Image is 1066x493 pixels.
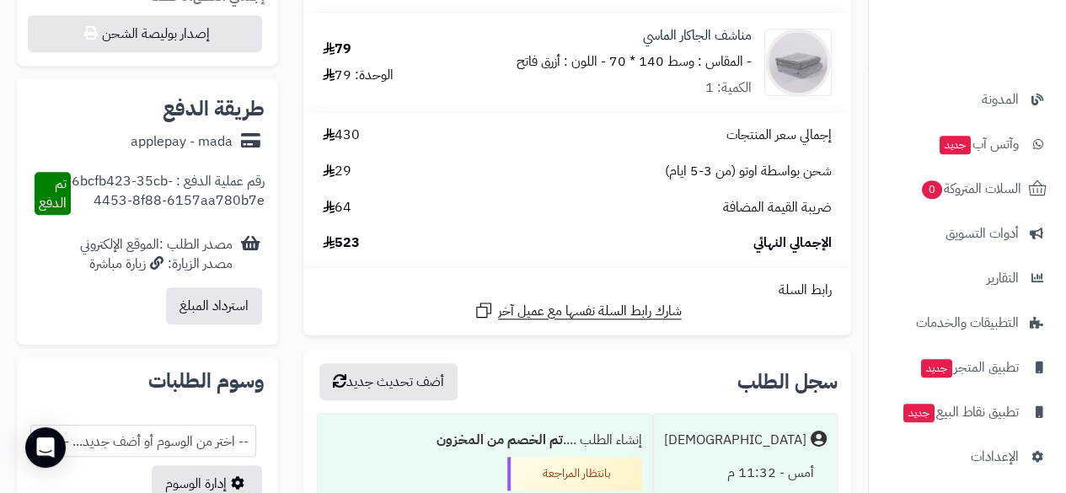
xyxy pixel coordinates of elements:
[920,177,1021,201] span: السلات المتروكة
[982,88,1019,111] span: المدونة
[940,136,971,154] span: جديد
[938,132,1019,156] span: وآتس آب
[323,198,351,217] span: 64
[916,311,1019,335] span: التطبيقات والخدمات
[753,233,832,253] span: الإجمالي النهائي
[163,99,265,119] h2: طريقة الدفع
[507,457,642,490] div: بانتظار المراجعة
[609,51,752,72] small: - المقاس : وسط 140 * 70
[25,427,66,468] div: Open Intercom Messenger
[879,79,1056,120] a: المدونة
[921,359,952,378] span: جديد
[665,162,832,181] span: شحن بواسطة اوتو (من 3-5 ايام)
[879,392,1056,432] a: تطبيق نقاط البيعجديد
[80,255,233,274] div: مصدر الزيارة: زيارة مباشرة
[971,445,1019,469] span: الإعدادات
[30,371,265,391] h2: وسوم الطلبات
[737,372,838,392] h3: سجل الطلب
[323,40,351,59] div: 79
[879,303,1056,343] a: التطبيقات والخدمات
[723,198,832,217] span: ضريبة القيمة المضافة
[643,26,752,46] a: مناشف الجاكار الماسي
[71,172,265,216] div: رقم عملية الدفع : 6bcfb423-35cb-4453-8f88-6157aa780b7e
[80,235,233,274] div: مصدر الطلب :الموقع الإلكتروني
[323,66,394,85] div: الوحدة: 79
[922,180,942,199] span: 0
[517,51,606,72] small: - اللون : أزرق فاتح
[498,302,682,321] span: شارك رابط السلة نفسها مع عميل آخر
[705,78,752,98] div: الكمية: 1
[323,126,360,145] span: 430
[437,430,563,450] b: تم الخصم من المخزون
[765,29,831,96] img: 1754806726-%D8%A7%D9%84%D8%AC%D8%A7%D9%83%D8%A7%D8%B1%20%D8%A7%D9%84%D9%85%D8%A7%D8%B3%D9%8A-90x9...
[31,426,255,458] span: -- اختر من الوسوم أو أضف جديد... --
[30,425,256,457] span: -- اختر من الوسوم أو أضف جديد... --
[323,162,351,181] span: 29
[28,15,262,52] button: إصدار بوليصة الشحن
[951,46,1050,81] img: logo-2.png
[474,300,682,321] a: شارك رابط السلة نفسها مع عميل آخر
[166,287,262,324] button: استرداد المبلغ
[131,132,233,152] div: applepay - mada
[726,126,832,145] span: إجمالي سعر المنتجات
[879,437,1056,477] a: الإعدادات
[903,404,935,422] span: جديد
[879,258,1056,298] a: التقارير
[902,400,1019,424] span: تطبيق نقاط البيع
[310,281,844,300] div: رابط السلة
[39,174,67,213] span: تم الدفع
[945,222,1019,245] span: أدوات التسويق
[328,424,642,457] div: إنشاء الطلب ....
[879,169,1056,209] a: السلات المتروكة0
[664,457,827,490] div: أمس - 11:32 م
[919,356,1019,379] span: تطبيق المتجر
[879,347,1056,388] a: تطبيق المتجرجديد
[879,213,1056,254] a: أدوات التسويق
[323,233,360,253] span: 523
[879,124,1056,164] a: وآتس آبجديد
[664,431,806,450] div: [DEMOGRAPHIC_DATA]
[987,266,1019,290] span: التقارير
[319,363,458,400] button: أضف تحديث جديد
